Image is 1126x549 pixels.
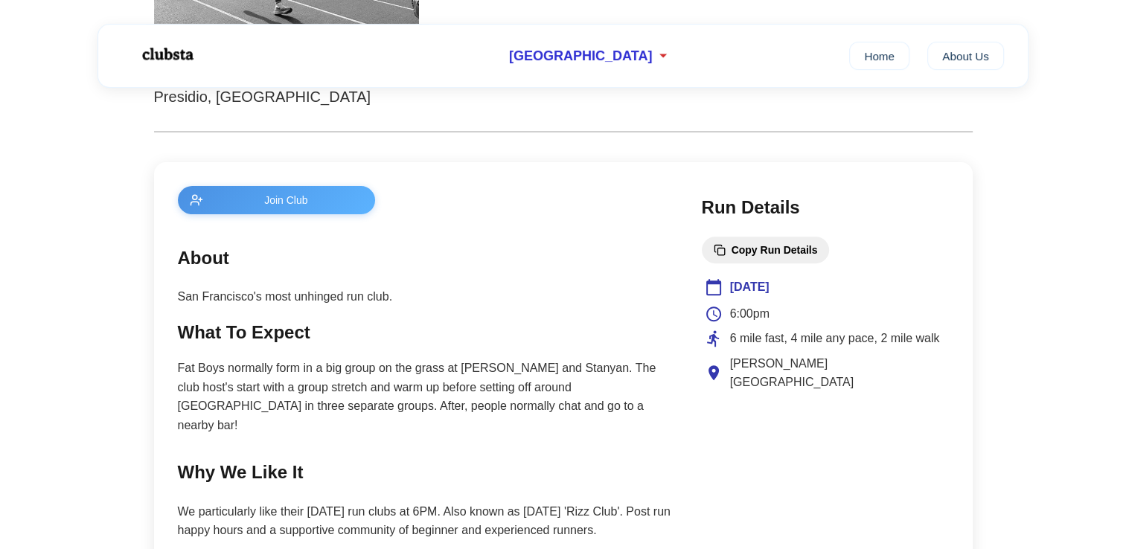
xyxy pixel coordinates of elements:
[730,304,770,324] span: 6:00pm
[509,48,652,64] span: [GEOGRAPHIC_DATA]
[209,194,364,206] span: Join Club
[730,329,940,348] span: 6 mile fast, 4 mile any pace, 2 mile walk
[178,186,376,214] button: Join Club
[705,407,946,518] iframe: Club Location Map
[178,318,672,347] h2: What To Expect
[730,354,946,392] span: [PERSON_NAME][GEOGRAPHIC_DATA]
[927,42,1004,70] a: About Us
[849,42,909,70] a: Home
[178,244,672,272] h2: About
[122,36,211,73] img: Logo
[178,502,672,540] p: We particularly like their [DATE] run clubs at 6PM. Also known as [DATE] 'Rizz Club'. Post run ha...
[178,359,672,434] p: Fat Boys normally form in a big group on the grass at [PERSON_NAME] and Stanyan. The club host's ...
[730,277,770,297] span: [DATE]
[702,193,949,222] h2: Run Details
[178,186,672,214] a: Join Club
[702,237,830,263] button: Copy Run Details
[178,287,672,306] p: San Francisco's most unhinged run club.
[178,458,672,487] h2: Why We Like It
